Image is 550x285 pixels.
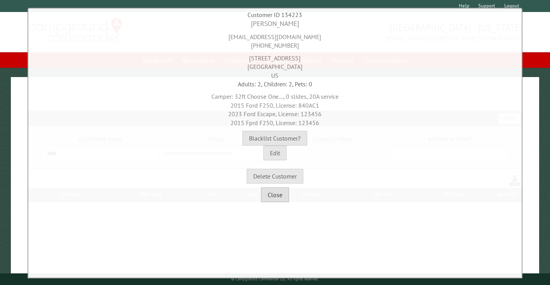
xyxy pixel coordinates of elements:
div: Customer ID 134223 [30,10,520,19]
button: Delete Customer [247,169,303,184]
span: 2023 Ford Escape, License: 123456 [228,110,322,118]
div: Camper: 32ft Choose One..., 0 slides, 20A service [30,88,520,127]
button: Close [261,187,289,202]
button: Edit [263,146,287,160]
div: [EMAIL_ADDRESS][DOMAIN_NAME] [PHONE_NUMBER] [30,29,520,50]
small: © Campground Commander LLC. All rights reserved. [231,276,319,282]
span: 2015 Ford F250, License: 840AC1 [230,101,319,109]
span: 2015 Fprd F250, License: 123456 [230,119,319,127]
div: [PERSON_NAME] [30,19,520,29]
div: Adults: 2, Children: 2, Pets: 0 [30,80,520,88]
div: [STREET_ADDRESS] [GEOGRAPHIC_DATA] US [30,50,520,80]
button: Blacklist Customer? [242,131,307,146]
